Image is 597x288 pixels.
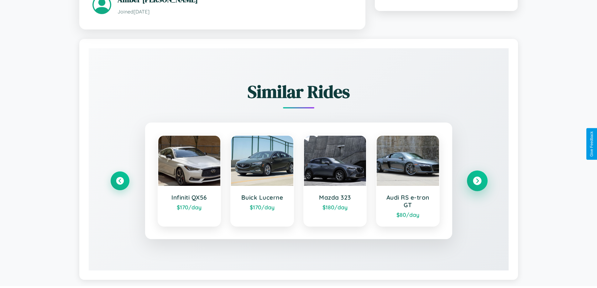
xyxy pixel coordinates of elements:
div: $ 80 /day [383,211,433,218]
h2: Similar Rides [111,80,487,104]
div: Give Feedback [589,131,594,157]
a: Mazda 323$180/day [303,135,367,227]
div: $ 170 /day [165,204,214,211]
h3: Infiniti QX56 [165,194,214,201]
h3: Audi RS e-tron GT [383,194,433,209]
p: Joined [DATE] [118,7,352,16]
h3: Mazda 323 [310,194,360,201]
div: $ 180 /day [310,204,360,211]
h3: Buick Lucerne [237,194,287,201]
a: Audi RS e-tron GT$80/day [376,135,440,227]
a: Buick Lucerne$170/day [230,135,294,227]
a: Infiniti QX56$170/day [158,135,221,227]
div: $ 170 /day [237,204,287,211]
